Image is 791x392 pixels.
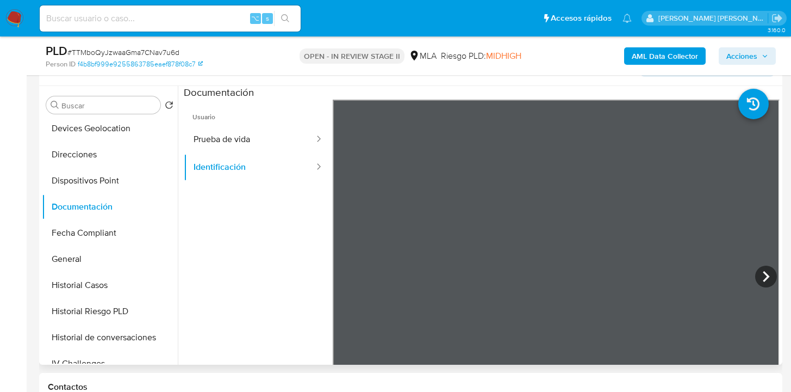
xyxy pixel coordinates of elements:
a: f4b8bf999e9255863785eaef878f08c7 [78,59,203,69]
span: Riesgo PLD: [441,50,521,62]
button: Fecha Compliant [42,220,178,246]
div: MLA [409,50,437,62]
span: ⌥ [251,13,259,23]
a: Notificaciones [622,14,632,23]
button: Direcciones [42,142,178,168]
p: OPEN - IN REVIEW STAGE II [300,48,404,64]
span: Acciones [726,47,757,65]
span: 3.160.0 [768,26,786,34]
input: Buscar [61,101,156,111]
span: # TTMboQyJzwaaGma7CNav7u6d [67,47,179,58]
button: Acciones [719,47,776,65]
input: Buscar usuario o caso... [40,11,301,26]
b: AML Data Collector [632,47,698,65]
button: Historial de conversaciones [42,324,178,351]
button: search-icon [274,11,296,26]
span: s [266,13,269,23]
button: Dispositivos Point [42,168,178,194]
button: Documentación [42,194,178,220]
b: Person ID [46,59,76,69]
span: MIDHIGH [486,50,521,62]
button: Historial Casos [42,272,178,298]
b: PLD [46,42,67,59]
button: Buscar [51,101,59,109]
span: Accesos rápidos [551,13,612,24]
button: Historial Riesgo PLD [42,298,178,324]
p: juanpablo.jfernandez@mercadolibre.com [658,13,768,23]
button: AML Data Collector [624,47,706,65]
button: General [42,246,178,272]
button: Devices Geolocation [42,115,178,142]
button: Volver al orden por defecto [165,101,173,113]
button: IV Challenges [42,351,178,377]
a: Salir [771,13,783,24]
